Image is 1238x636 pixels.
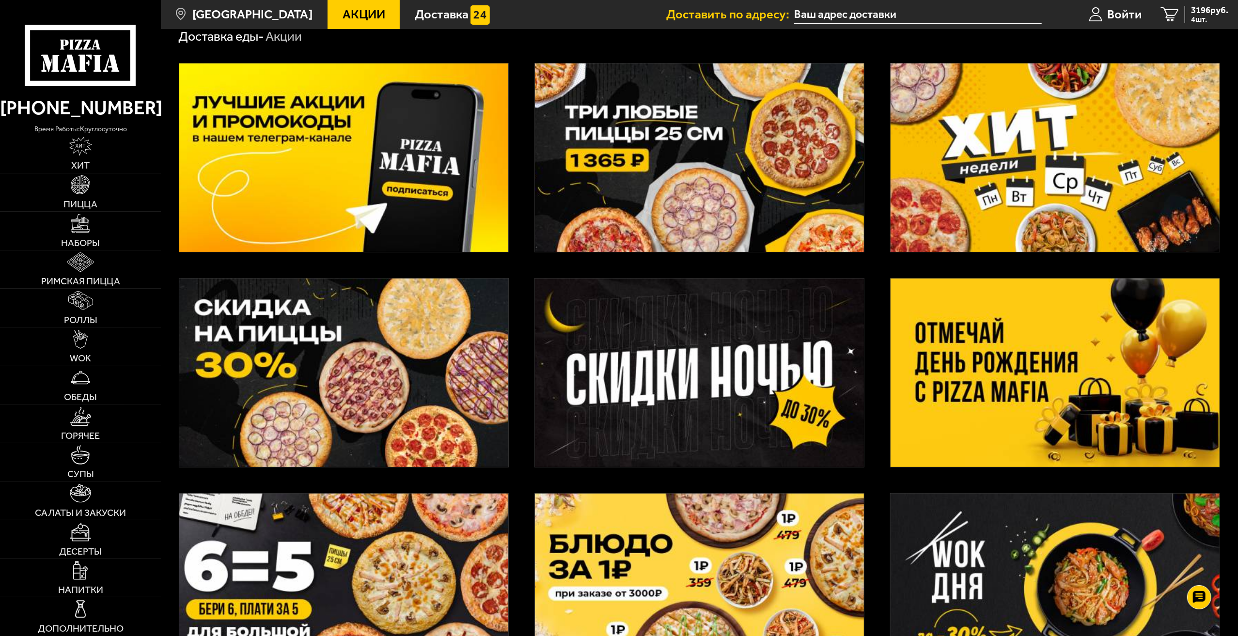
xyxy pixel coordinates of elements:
[343,8,385,21] span: Акции
[192,8,313,21] span: [GEOGRAPHIC_DATA]
[59,547,102,557] span: Десерты
[1191,6,1228,15] span: 3196 руб.
[63,200,97,209] span: Пицца
[64,315,97,325] span: Роллы
[64,392,97,402] span: Обеды
[1191,16,1228,23] span: 4 шт.
[58,585,103,595] span: Напитки
[1107,8,1142,21] span: Войти
[415,8,469,21] span: Доставка
[61,431,100,441] span: Горячее
[41,277,120,286] span: Римская пицца
[470,5,490,25] img: 15daf4d41897b9f0e9f617042186c801.svg
[61,238,100,248] span: Наборы
[38,624,124,634] span: Дополнительно
[666,8,794,21] span: Доставить по адресу:
[35,508,126,518] span: Салаты и закуски
[266,28,302,45] div: Акции
[178,29,264,44] a: Доставка еды-
[70,354,91,363] span: WOK
[67,469,94,479] span: Супы
[794,6,1042,24] input: Ваш адрес доставки
[71,161,90,171] span: Хит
